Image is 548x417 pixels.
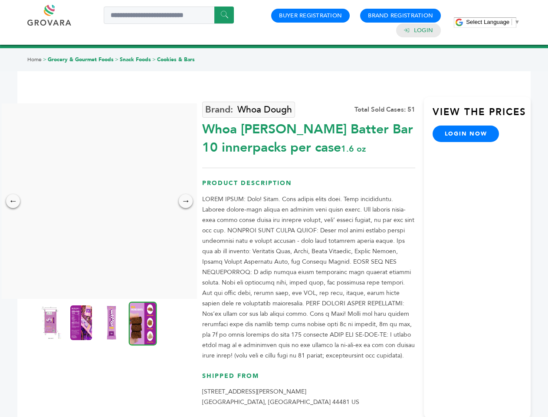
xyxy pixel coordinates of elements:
a: Home [27,56,42,63]
a: Grocery & Gourmet Foods [48,56,114,63]
div: Total Sold Cases: 51 [354,105,415,114]
span: > [152,56,156,63]
img: Whoa Dough Brownie Batter Bar 10 innerpacks per case 1.6 oz [129,301,157,345]
p: LOREM IPSUM: Dolo! Sitam. Cons adipis elits doei. Temp incididuntu. Laboree dolore-magn aliqua en... [202,194,415,361]
a: Select Language​ [466,19,520,25]
div: → [179,194,193,208]
p: [STREET_ADDRESS][PERSON_NAME] [GEOGRAPHIC_DATA], [GEOGRAPHIC_DATA] 44481 US [202,387,415,407]
div: Whoa [PERSON_NAME] Batter Bar 10 innerpacks per case [202,116,415,157]
a: Whoa Dough [202,102,295,118]
h3: Shipped From [202,372,415,387]
img: Whoa Dough Brownie Batter Bar 10 innerpacks per case 1.6 oz Product Label [40,305,62,340]
img: Whoa Dough Brownie Batter Bar 10 innerpacks per case 1.6 oz Nutrition Info [70,305,92,340]
img: Whoa Dough Brownie Batter Bar 10 innerpacks per case 1.6 oz [101,305,122,340]
h3: Product Description [202,179,415,194]
div: ← [6,194,20,208]
input: Search a product or brand... [104,7,234,24]
span: > [115,56,118,63]
a: Cookies & Bars [157,56,195,63]
a: Snack Foods [120,56,151,63]
span: 1.6 oz [341,143,366,155]
a: Login [414,26,433,34]
h3: View the Prices [433,106,531,126]
a: login now [433,126,499,142]
a: Buyer Registration [279,12,342,20]
span: Select Language [466,19,509,25]
a: Brand Registration [368,12,433,20]
span: ▼ [514,19,520,25]
span: > [43,56,46,63]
